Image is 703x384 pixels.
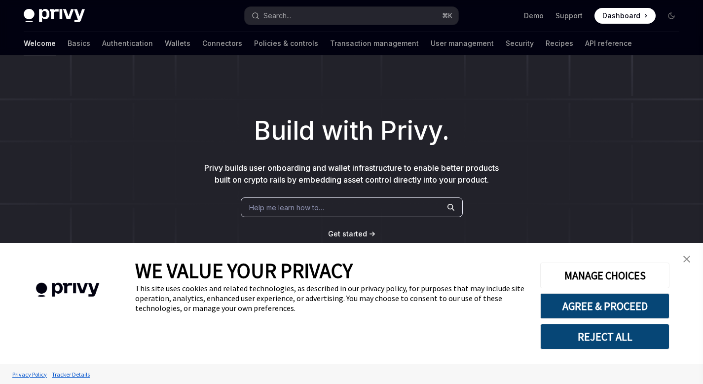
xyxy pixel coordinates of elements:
[24,9,85,23] img: dark logo
[524,11,544,21] a: Demo
[540,293,669,319] button: AGREE & PROCEED
[677,249,697,269] a: close banner
[263,10,291,22] div: Search...
[555,11,583,21] a: Support
[431,32,494,55] a: User management
[585,32,632,55] a: API reference
[49,366,92,383] a: Tracker Details
[540,324,669,349] button: REJECT ALL
[68,32,90,55] a: Basics
[546,32,573,55] a: Recipes
[254,32,318,55] a: Policies & controls
[165,32,190,55] a: Wallets
[249,202,324,213] span: Help me learn how to…
[202,32,242,55] a: Connectors
[602,11,640,21] span: Dashboard
[442,12,452,20] span: ⌘ K
[245,7,458,25] button: Search...⌘K
[16,112,687,150] h1: Build with Privy.
[664,8,679,24] button: Toggle dark mode
[540,263,669,288] button: MANAGE CHOICES
[15,269,120,311] img: company logo
[328,229,367,239] a: Get started
[135,258,353,283] span: WE VALUE YOUR PRIVACY
[10,366,49,383] a: Privacy Policy
[594,8,656,24] a: Dashboard
[102,32,153,55] a: Authentication
[683,256,690,263] img: close banner
[24,32,56,55] a: Welcome
[330,32,419,55] a: Transaction management
[328,230,367,238] span: Get started
[204,163,499,185] span: Privy builds user onboarding and wallet infrastructure to enable better products built on crypto ...
[506,32,534,55] a: Security
[135,283,525,313] div: This site uses cookies and related technologies, as described in our privacy policy, for purposes...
